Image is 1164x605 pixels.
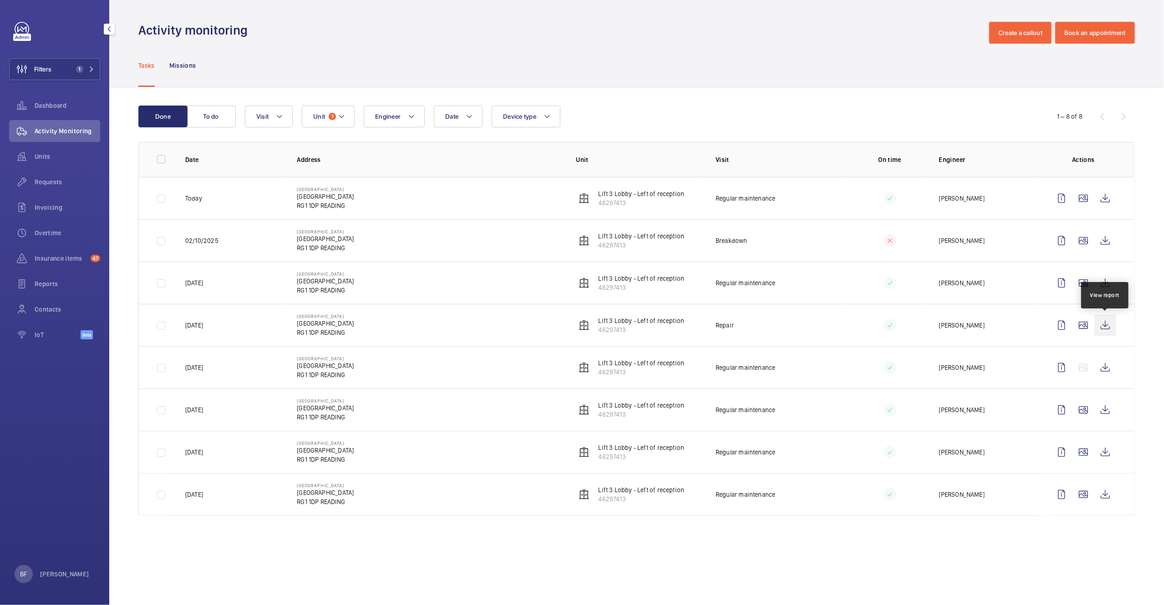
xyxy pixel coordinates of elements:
span: Date [445,113,458,120]
p: [DATE] [185,448,203,457]
p: 02/10/2025 [185,236,219,245]
p: [PERSON_NAME] [939,490,985,499]
p: 46297413 [599,410,685,419]
p: [DATE] [185,490,203,499]
p: Today [185,194,202,203]
p: RG1 1DP READING [297,370,354,379]
button: Device type [492,106,560,127]
p: On time [855,155,925,164]
p: Breakdown [716,236,747,245]
button: Filters1 [9,58,100,80]
span: Insurance items [35,254,87,263]
p: [GEOGRAPHIC_DATA] [297,403,354,413]
p: 46297413 [599,283,685,292]
p: [PERSON_NAME] [40,570,89,579]
span: Filters [34,65,51,74]
p: [GEOGRAPHIC_DATA] [297,398,354,403]
button: Engineer [364,106,425,127]
img: elevator.svg [579,404,590,415]
span: 47 [91,255,100,262]
p: [GEOGRAPHIC_DATA] [297,234,354,243]
p: [DATE] [185,405,203,414]
button: Done [138,106,188,127]
p: [GEOGRAPHIC_DATA] [297,488,354,497]
p: Regular maintenance [716,363,775,372]
button: Visit [245,106,293,127]
img: elevator.svg [579,320,590,331]
p: [GEOGRAPHIC_DATA] [297,319,354,328]
p: RG1 1DP READING [297,201,354,210]
p: [GEOGRAPHIC_DATA] [297,440,354,446]
span: Units [35,152,100,161]
p: BF [20,570,27,579]
p: Lift 3 Lobby - Left of reception [599,189,685,198]
p: Lift 3 Lobby - Left of reception [599,401,685,410]
p: Lift 3 Lobby - Left of reception [599,274,685,283]
p: Actions [1051,155,1116,164]
p: Regular maintenance [716,405,775,414]
button: Date [434,106,483,127]
p: Lift 3 Lobby - Left of reception [599,358,685,368]
p: [GEOGRAPHIC_DATA] [297,356,354,361]
p: [GEOGRAPHIC_DATA] [297,192,354,201]
span: Activity Monitoring [35,126,100,136]
p: Unit [576,155,701,164]
span: Invoicing [35,203,100,212]
img: elevator.svg [579,277,590,288]
p: Engineer [939,155,1036,164]
span: Overtime [35,228,100,237]
span: Contacts [35,305,100,314]
span: Device type [503,113,536,120]
p: Missions [169,61,196,70]
p: [DATE] [185,321,203,330]
p: 46297413 [599,198,685,207]
p: 46297413 [599,494,685,504]
p: Regular maintenance [716,194,775,203]
span: Engineer [375,113,401,120]
span: Visit [256,113,269,120]
span: 1 [329,113,336,120]
p: RG1 1DP READING [297,497,354,506]
p: [GEOGRAPHIC_DATA] [297,483,354,488]
p: Repair [716,321,734,330]
p: [PERSON_NAME] [939,363,985,372]
img: elevator.svg [579,235,590,246]
p: [GEOGRAPHIC_DATA] [297,187,354,192]
h1: Activity monitoring [138,22,253,39]
p: [PERSON_NAME] [939,405,985,414]
p: Visit [716,155,841,164]
button: Book an appointment [1055,22,1135,44]
p: [PERSON_NAME] [939,194,985,203]
span: Requests [35,177,100,187]
p: [PERSON_NAME] [939,236,985,245]
div: View report [1090,291,1120,299]
p: [GEOGRAPHIC_DATA] [297,271,354,277]
p: Lift 3 Lobby - Left of reception [599,485,685,494]
p: 46297413 [599,241,685,250]
span: 1 [76,66,83,73]
button: To do [187,106,236,127]
p: Address [297,155,561,164]
p: RG1 1DP READING [297,286,354,295]
span: Reports [35,279,100,288]
span: Beta [81,330,93,339]
p: RG1 1DP READING [297,328,354,337]
p: [GEOGRAPHIC_DATA] [297,446,354,455]
img: elevator.svg [579,193,590,204]
p: Regular maintenance [716,278,775,287]
p: [PERSON_NAME] [939,321,985,330]
p: RG1 1DP READING [297,455,354,464]
button: Unit1 [302,106,355,127]
img: elevator.svg [579,489,590,500]
img: elevator.svg [579,362,590,373]
p: Regular maintenance [716,490,775,499]
p: Regular maintenance [716,448,775,457]
p: RG1 1DP READING [297,243,354,252]
span: Unit [313,113,325,120]
div: 1 – 8 of 8 [1057,112,1083,121]
p: [DATE] [185,363,203,372]
p: Tasks [138,61,155,70]
p: 46297413 [599,452,685,461]
button: Create a callout [989,22,1052,44]
span: IoT [35,330,81,339]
